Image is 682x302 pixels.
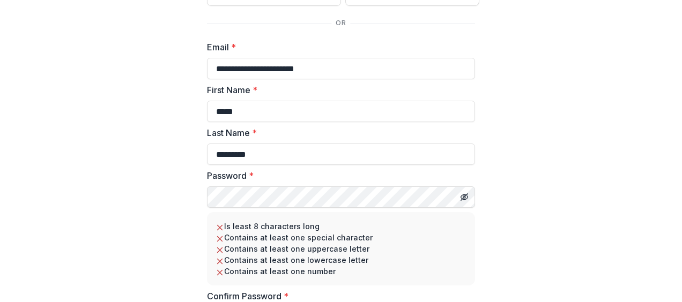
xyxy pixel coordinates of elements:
li: Contains at least one special character [216,232,466,243]
li: Contains at least one lowercase letter [216,254,466,266]
label: Email [207,41,469,54]
label: Last Name [207,126,469,139]
label: First Name [207,84,469,96]
label: Password [207,169,469,182]
li: Is least 8 characters long [216,221,466,232]
button: Toggle password visibility [456,188,473,206]
li: Contains at least one uppercase letter [216,243,466,254]
li: Contains at least one number [216,266,466,277]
